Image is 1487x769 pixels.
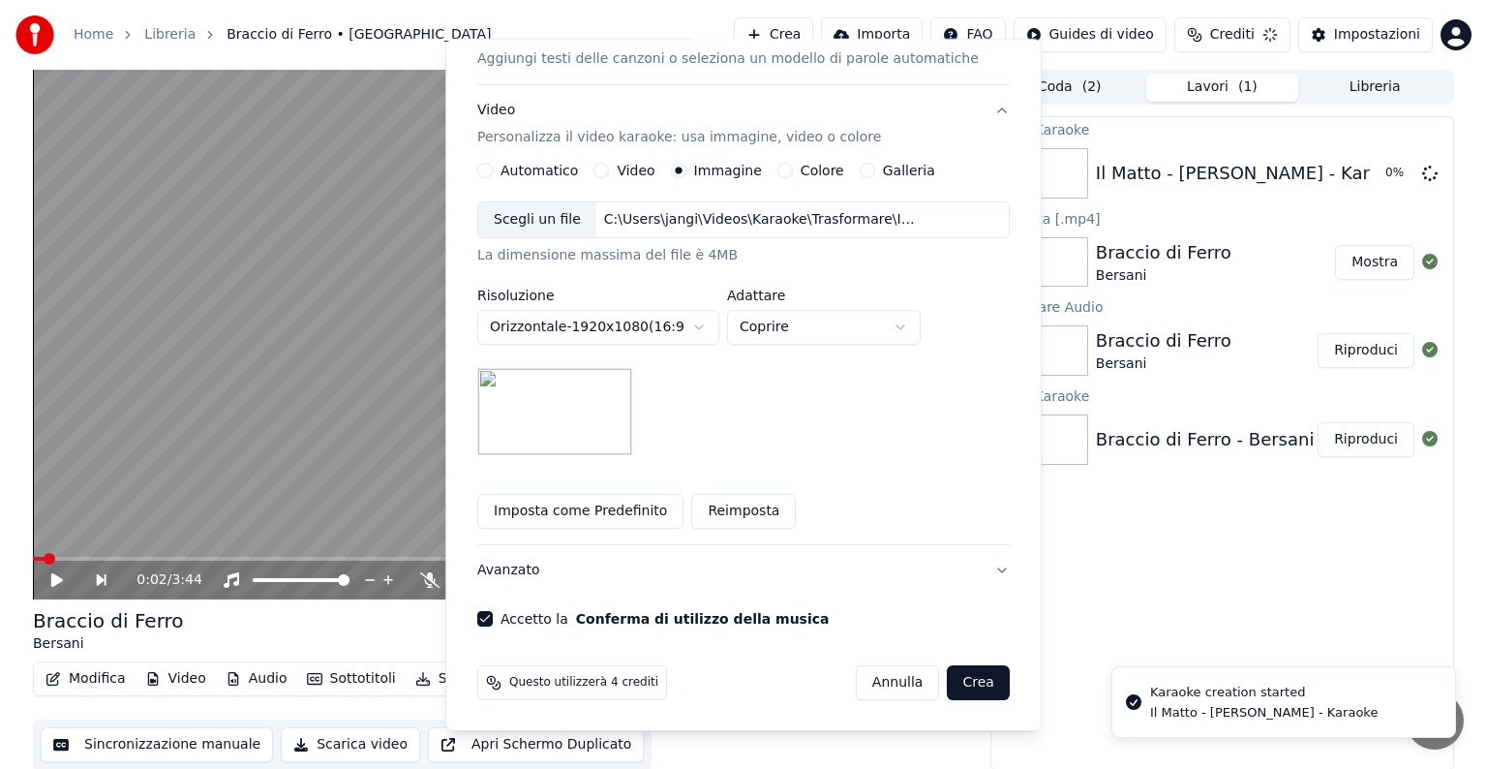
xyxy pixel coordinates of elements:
label: Adattare [727,289,921,302]
label: Risoluzione [477,289,719,302]
button: Crea [948,665,1010,700]
div: VideoPersonalizza il video karaoke: usa immagine, video o colore [477,163,1010,544]
p: Aggiungi testi delle canzoni o seleziona un modello di parole automatiche [477,49,979,69]
button: VideoPersonalizza il video karaoke: usa immagine, video o colore [477,85,1010,163]
button: Reimposta [691,494,796,529]
button: Imposta come Predefinito [477,494,683,529]
button: Accetto la [576,612,830,626]
label: Galleria [883,164,935,177]
span: Questo utilizzerà 4 crediti [509,675,658,691]
div: Scegli un file [478,202,596,237]
label: Accetto la [501,612,829,626]
label: Immagine [694,164,762,177]
button: TestiAggiungi testi delle canzoni o seleziona un modello di parole automatiche [477,7,1010,84]
label: Colore [801,164,844,177]
div: Video [477,101,881,147]
p: Personalizza il video karaoke: usa immagine, video o colore [477,128,881,147]
button: Avanzato [477,545,1010,596]
label: Video [617,164,654,177]
div: La dimensione massima del file è 4MB [477,246,1010,265]
button: Annulla [856,665,940,700]
div: C:\Users\jangi\Videos\Karaoke\Trasformare\Immagini\damore-di-morte-e-di-altre-sciocchezze.jpg [596,210,926,230]
label: Automatico [501,164,578,177]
